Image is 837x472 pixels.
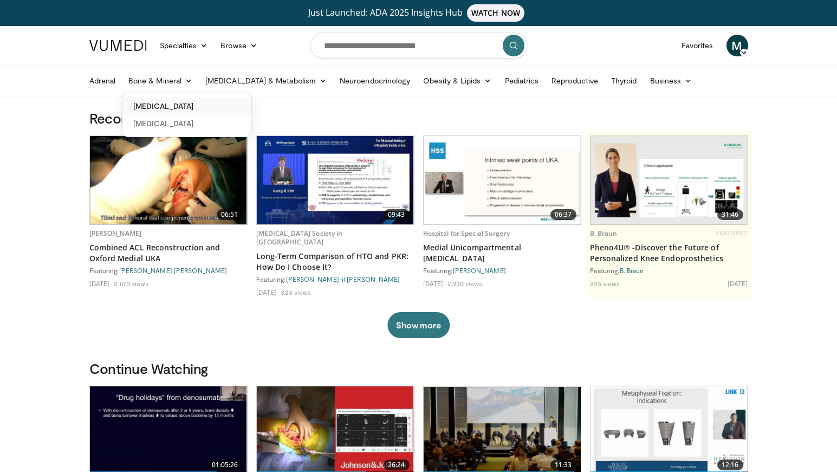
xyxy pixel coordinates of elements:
img: 1cea8ca3-4e4b-4b18-816b-e4b485609efa.620x360_q85_upscale.jpg [90,136,247,224]
li: 2,070 views [114,279,148,288]
a: 06:51 [90,136,247,224]
li: 243 views [590,279,620,288]
div: Featuring: [256,275,414,283]
a: [PERSON_NAME] [89,229,142,238]
span: 26:24 [384,460,410,470]
a: Pheno4U® -Discover the Future of Personalized Knee Endoprosthetics [590,242,748,264]
a: [MEDICAL_DATA] & Metabolism [199,70,333,92]
span: 01:05:26 [207,460,243,470]
h3: Continue Watching [89,360,748,377]
a: Reproductive [545,70,605,92]
li: [DATE] [728,279,748,288]
a: B. Braun [620,267,644,274]
div: Featuring: [423,266,581,275]
a: 06:37 [424,136,581,224]
li: [DATE] [256,288,280,296]
a: Business [644,70,699,92]
span: 11:33 [550,460,576,470]
a: M [726,35,748,56]
div: Featuring: , [89,266,248,275]
a: Combined ACL Reconstruction and Oxford Medial UKA [89,242,248,264]
span: 09:43 [384,209,410,220]
a: Long-Term Comparison of HTO and PKR: How Do I Choose It? [256,251,414,273]
a: Obesity & Lipids [417,70,498,92]
a: [PERSON_NAME] [119,267,172,274]
img: 2bb86548-0948-4f92-b047-e0330380bd2d.620x360_q85_upscale.jpg [424,136,581,224]
a: Thyroid [605,70,644,92]
li: 2,930 views [447,279,482,288]
div: Featuring: [590,266,748,275]
a: Favorites [675,35,720,56]
a: [MEDICAL_DATA] Society in [GEOGRAPHIC_DATA] [256,229,343,247]
a: Pediatrics [498,70,546,92]
a: [PERSON_NAME] [174,267,227,274]
span: 12:16 [717,460,743,470]
h3: Recommended for You [89,109,748,127]
a: [PERSON_NAME] [453,267,506,274]
img: de27a09a-e8d0-4a3c-879b-140478e1a04a.620x360_q85_upscale.jpg [257,136,414,224]
a: Browse [214,35,264,56]
img: VuMedi Logo [89,40,147,51]
span: 31:46 [717,209,743,220]
li: [DATE] [423,279,446,288]
li: [DATE] [89,279,113,288]
a: Bone & Mineral [122,70,199,92]
a: Just Launched: ADA 2025 Insights HubWATCH NOW [91,4,747,22]
span: 06:37 [550,209,576,220]
a: Neuroendocrinology [333,70,417,92]
span: 06:51 [217,209,243,220]
a: [MEDICAL_DATA] [122,98,251,115]
a: [MEDICAL_DATA] [122,115,251,132]
a: 31:46 [591,136,748,224]
a: B. Braun [590,229,618,238]
input: Search topics, interventions [310,33,527,59]
li: 323 views [281,288,311,296]
span: FEATURED [716,229,748,237]
button: Show more [387,312,450,338]
img: 2c749dd2-eaed-4ec0-9464-a41d4cc96b76.620x360_q85_upscale.jpg [591,137,748,224]
a: [PERSON_NAME]-il [PERSON_NAME] [286,275,400,283]
a: Adrenal [83,70,122,92]
a: Hospital for Special Surgery [423,229,510,238]
a: Medial Unicompartmental [MEDICAL_DATA] [423,242,581,264]
span: WATCH NOW [467,4,524,22]
a: 09:43 [257,136,414,224]
a: Specialties [153,35,215,56]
